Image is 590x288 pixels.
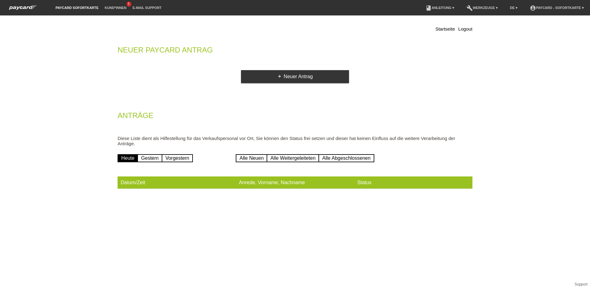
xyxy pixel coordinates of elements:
[102,6,129,10] a: Kund*innen
[277,74,282,79] i: add
[236,154,267,162] a: Alle Neuen
[530,5,536,11] i: account_circle
[6,7,40,12] a: paycard Sofortkarte
[6,4,40,11] img: paycard Sofortkarte
[118,136,472,146] p: Diese Liste dient als Hilfestellung für das Verkaufspersonal vor Ort, Sie können den Status frei ...
[435,26,455,32] a: Startseite
[426,5,432,11] i: book
[118,176,236,189] th: Datum/Zeit
[422,6,457,10] a: bookAnleitung ▾
[467,5,473,11] i: build
[354,176,472,189] th: Status
[162,154,193,162] a: Vorgestern
[458,26,472,32] a: Logout
[507,6,521,10] a: DE ▾
[575,282,588,286] a: Support
[267,154,319,162] a: Alle Weitergeleiteten
[527,6,587,10] a: account_circlepaycard - Sofortkarte ▾
[127,2,131,7] span: 5
[318,154,374,162] a: Alle Abgeschlossenen
[137,154,162,162] a: Gestern
[118,112,472,122] h2: Anträge
[241,70,349,83] a: addNeuer Antrag
[463,6,501,10] a: buildWerkzeuge ▾
[130,6,165,10] a: E-Mail Support
[118,47,472,56] h2: Neuer Paycard Antrag
[236,176,354,189] th: Anrede, Vorname, Nachname
[52,6,102,10] a: paycard Sofortkarte
[118,154,138,162] a: Heute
